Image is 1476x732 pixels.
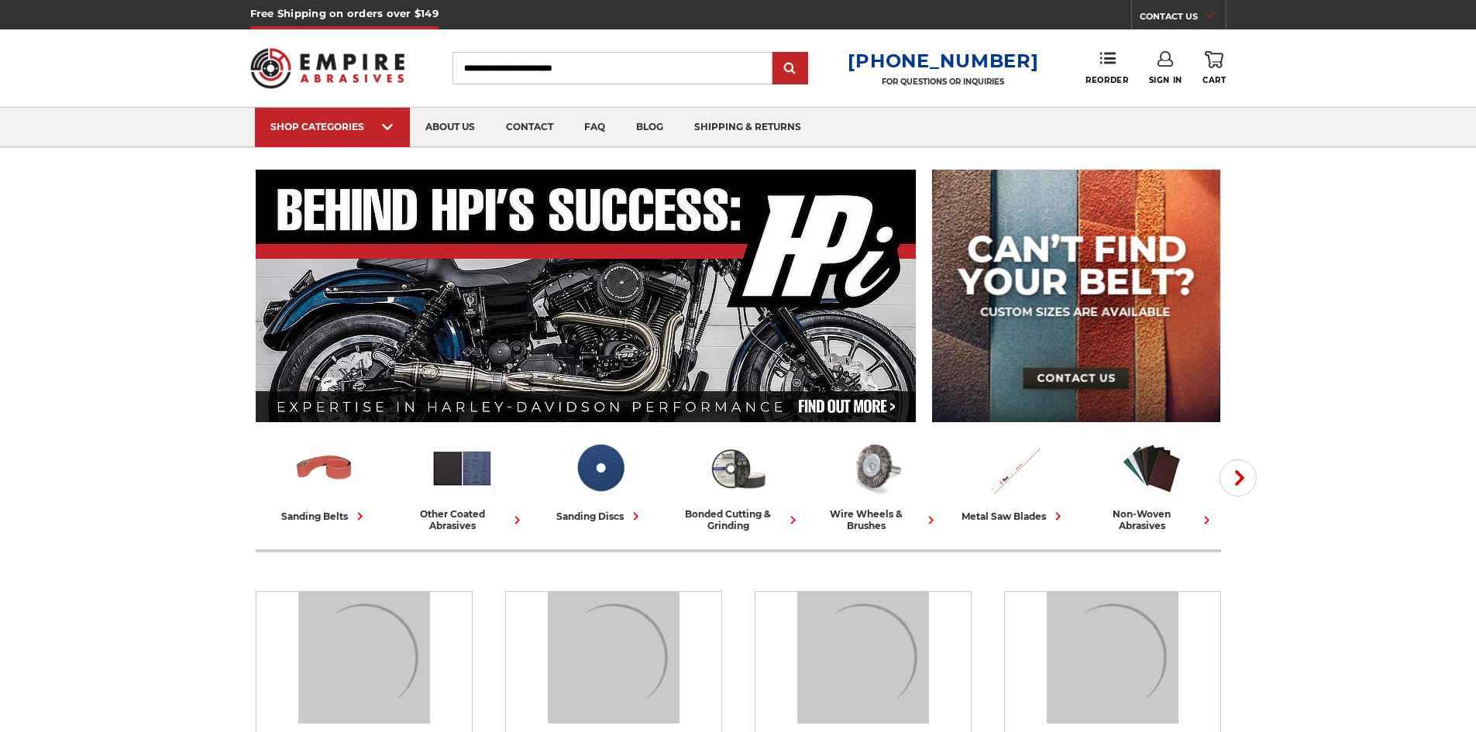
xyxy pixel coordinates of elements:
div: sanding discs [556,508,644,524]
img: Banner for an interview featuring Horsepower Inc who makes Harley performance upgrades featured o... [256,170,917,422]
img: Sanding Discs [797,592,929,723]
a: shipping & returns [679,108,817,147]
a: other coated abrasives [400,436,525,531]
span: Sign In [1149,75,1182,85]
span: Cart [1202,75,1226,85]
div: SHOP CATEGORIES [270,121,394,132]
a: metal saw blades [951,436,1077,524]
a: sanding discs [538,436,663,524]
a: CONTACT US [1140,8,1226,29]
img: Empire Abrasives [250,38,405,98]
a: Reorder [1085,51,1128,84]
img: Sanding Belts [298,592,430,723]
div: bonded cutting & grinding [676,508,801,531]
a: contact [490,108,569,147]
img: Other Coated Abrasives [548,592,680,723]
img: Bonded Cutting & Grinding [1047,592,1178,723]
span: Reorder [1085,75,1128,85]
a: sanding belts [262,436,387,524]
input: Submit [775,53,806,84]
a: [PHONE_NUMBER] [848,50,1038,72]
a: blog [621,108,679,147]
div: non-woven abrasives [1089,508,1215,531]
a: bonded cutting & grinding [676,436,801,531]
div: other coated abrasives [400,508,525,531]
div: metal saw blades [962,508,1066,524]
img: Metal Saw Blades [982,436,1046,500]
a: about us [410,108,490,147]
a: faq [569,108,621,147]
img: Non-woven Abrasives [1120,436,1184,500]
img: promo banner for custom belts. [932,170,1220,422]
img: Sanding Discs [568,436,632,500]
img: Sanding Belts [292,436,356,500]
a: wire wheels & brushes [814,436,939,531]
div: wire wheels & brushes [814,508,939,531]
a: non-woven abrasives [1089,436,1215,531]
button: Next [1220,459,1257,497]
img: Bonded Cutting & Grinding [706,436,770,500]
a: Cart [1202,51,1226,85]
img: Wire Wheels & Brushes [844,436,908,500]
div: sanding belts [281,508,368,524]
p: FOR QUESTIONS OR INQUIRIES [848,77,1038,87]
img: Other Coated Abrasives [430,436,494,500]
